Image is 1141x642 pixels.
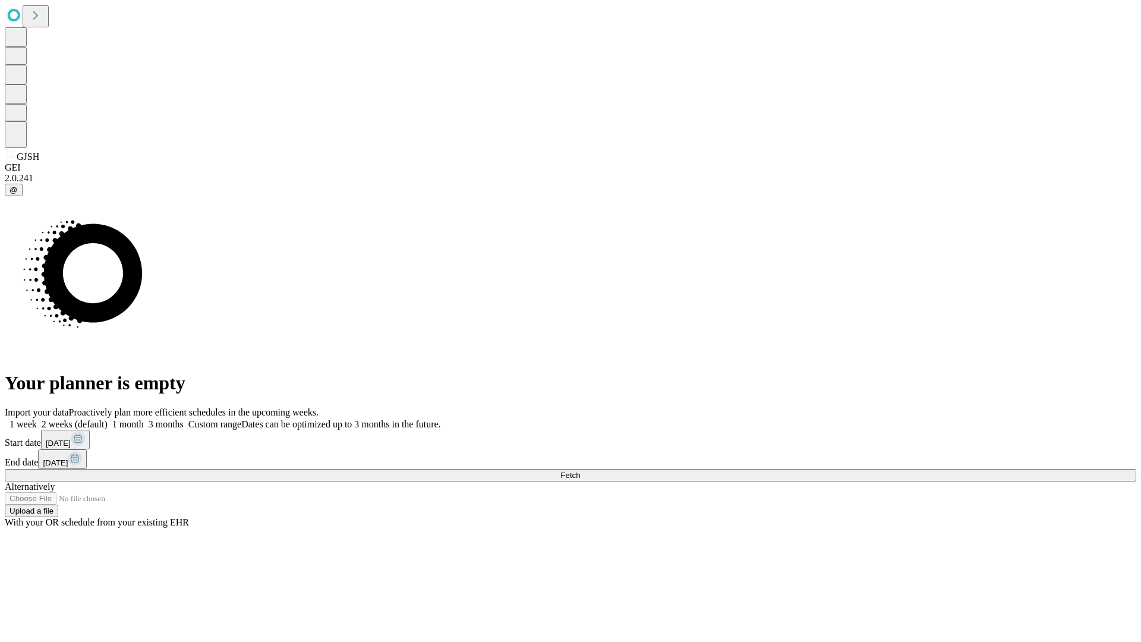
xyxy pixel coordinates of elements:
button: Upload a file [5,505,58,517]
span: 1 week [10,419,37,429]
span: 1 month [112,419,144,429]
button: Fetch [5,469,1136,481]
span: @ [10,185,18,194]
span: Alternatively [5,481,55,492]
span: Custom range [188,419,241,429]
span: GJSH [17,152,39,162]
span: Proactively plan more efficient schedules in the upcoming weeks. [69,407,319,417]
button: @ [5,184,23,196]
div: Start date [5,430,1136,449]
h1: Your planner is empty [5,372,1136,394]
span: 2 weeks (default) [42,419,108,429]
span: Import your data [5,407,69,417]
div: GEI [5,162,1136,173]
span: Fetch [560,471,580,480]
div: 2.0.241 [5,173,1136,184]
span: Dates can be optimized up to 3 months in the future. [241,419,440,429]
button: [DATE] [41,430,90,449]
span: [DATE] [43,458,68,467]
button: [DATE] [38,449,87,469]
span: [DATE] [46,439,71,448]
span: With your OR schedule from your existing EHR [5,517,189,527]
div: End date [5,449,1136,469]
span: 3 months [149,419,184,429]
